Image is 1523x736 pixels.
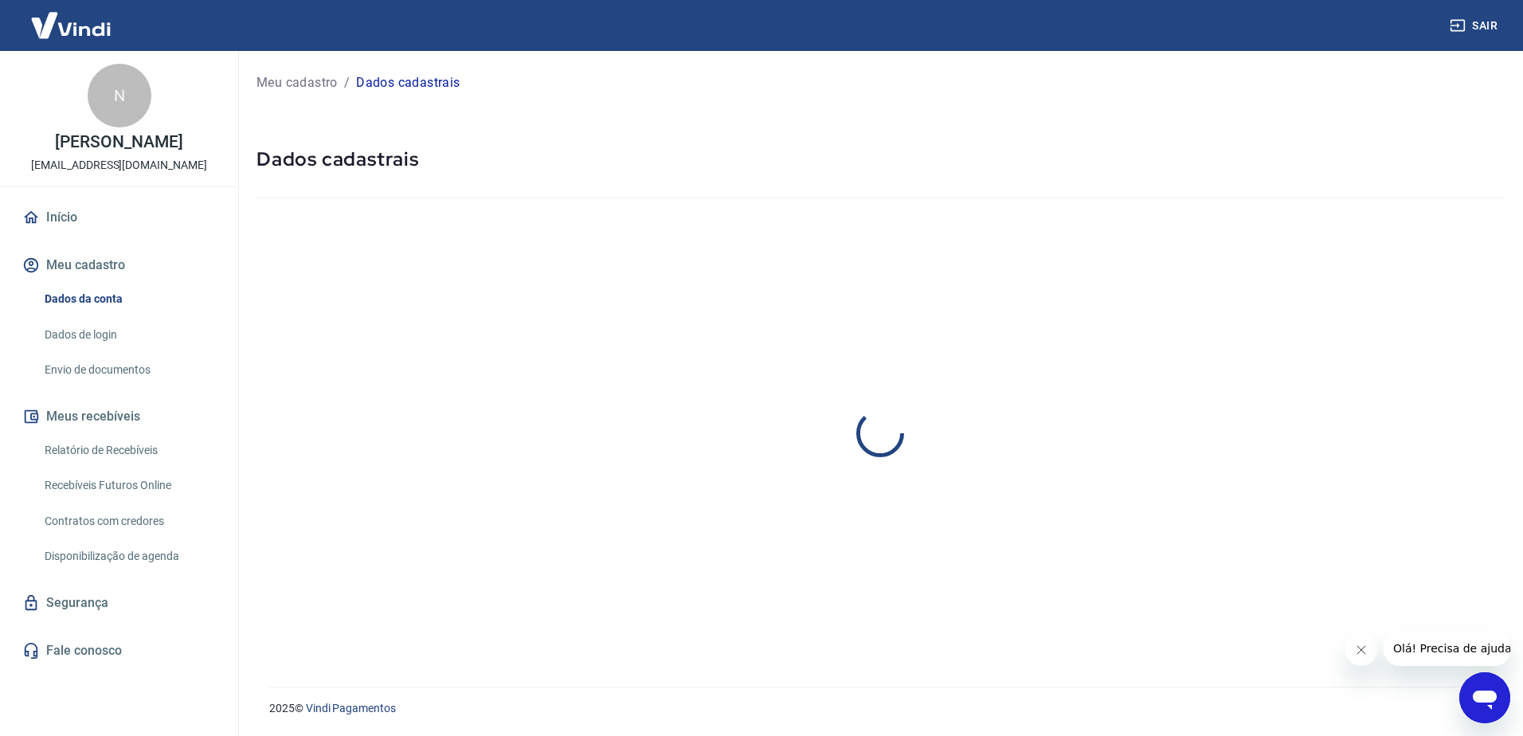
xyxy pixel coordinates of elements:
[10,11,134,24] span: Olá! Precisa de ajuda?
[256,73,338,92] a: Meu cadastro
[38,540,219,573] a: Disponibilização de agenda
[19,585,219,621] a: Segurança
[19,200,219,235] a: Início
[19,248,219,283] button: Meu cadastro
[256,147,1504,172] h5: Dados cadastrais
[38,354,219,386] a: Envio de documentos
[31,157,207,174] p: [EMAIL_ADDRESS][DOMAIN_NAME]
[55,134,182,151] p: [PERSON_NAME]
[38,434,219,467] a: Relatório de Recebíveis
[306,702,396,714] a: Vindi Pagamentos
[38,469,219,502] a: Recebíveis Futuros Online
[269,700,1485,717] p: 2025 ©
[344,73,350,92] p: /
[1447,11,1504,41] button: Sair
[1459,672,1510,723] iframe: Botão para abrir a janela de mensagens
[356,73,460,92] p: Dados cadastrais
[88,64,151,127] div: N
[38,283,219,315] a: Dados da conta
[38,505,219,538] a: Contratos com credores
[19,1,123,49] img: Vindi
[1345,634,1377,666] iframe: Fechar mensagem
[19,633,219,668] a: Fale conosco
[19,399,219,434] button: Meus recebíveis
[38,319,219,351] a: Dados de login
[1384,631,1510,666] iframe: Mensagem da empresa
